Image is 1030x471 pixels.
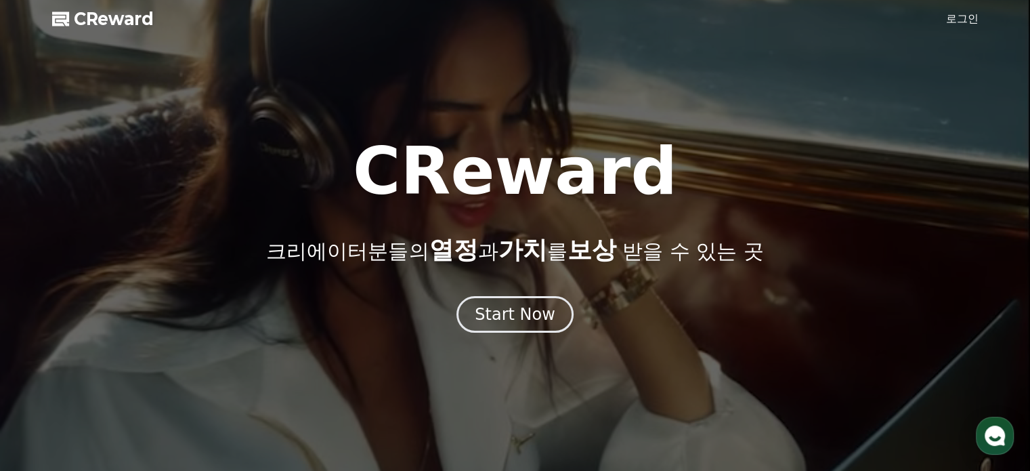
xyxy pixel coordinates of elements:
[124,380,140,390] span: 대화
[175,359,260,392] a: 설정
[89,359,175,392] a: 대화
[52,8,154,30] a: CReward
[4,359,89,392] a: 홈
[74,8,154,30] span: CReward
[43,379,51,390] span: 홈
[946,11,979,27] a: 로그인
[353,139,677,204] h1: CReward
[498,236,546,264] span: 가치
[429,236,477,264] span: 열정
[475,304,555,325] div: Start Now
[456,310,574,323] a: Start Now
[266,237,763,264] p: 크리에이터분들의 과 를 받을 수 있는 곳
[567,236,616,264] span: 보상
[456,296,574,333] button: Start Now
[209,379,226,390] span: 설정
